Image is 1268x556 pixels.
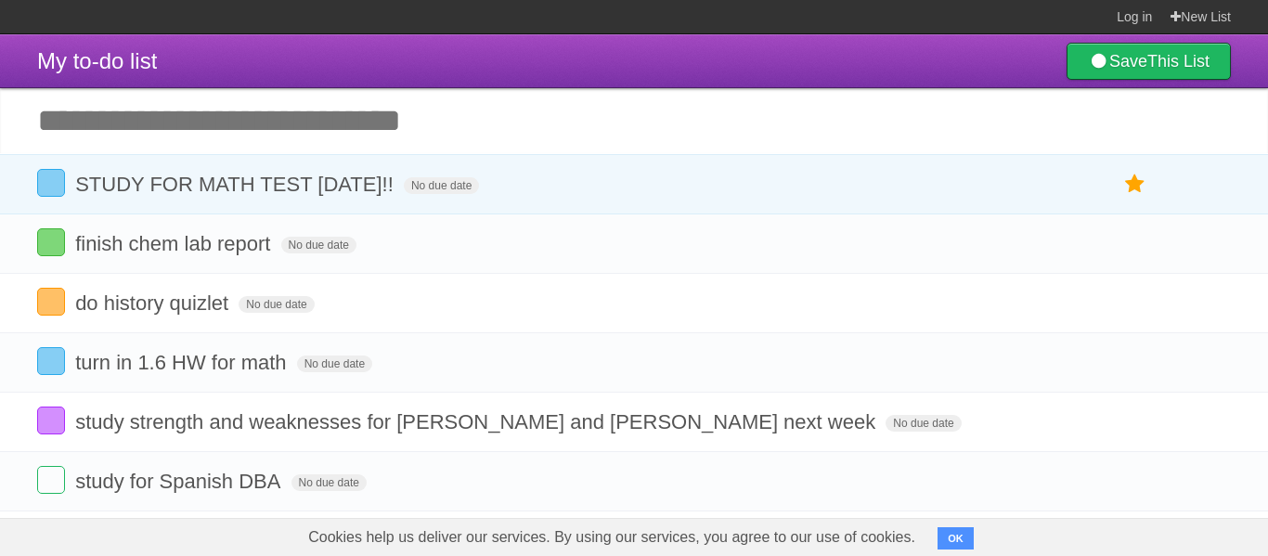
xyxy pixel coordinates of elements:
[75,291,233,315] span: do history quizlet
[37,169,65,197] label: Done
[239,296,314,313] span: No due date
[37,48,157,73] span: My to-do list
[37,466,65,494] label: Done
[1067,43,1231,80] a: SaveThis List
[75,351,291,374] span: turn in 1.6 HW for math
[281,237,356,253] span: No due date
[404,177,479,194] span: No due date
[37,407,65,434] label: Done
[75,173,398,196] span: STUDY FOR MATH TEST [DATE]!!
[297,356,372,372] span: No due date
[886,415,961,432] span: No due date
[37,347,65,375] label: Done
[290,519,934,556] span: Cookies help us deliver our services. By using our services, you agree to our use of cookies.
[75,232,275,255] span: finish chem lab report
[291,474,367,491] span: No due date
[1147,52,1210,71] b: This List
[37,228,65,256] label: Done
[1118,169,1153,200] label: Star task
[37,288,65,316] label: Done
[75,470,285,493] span: study for Spanish DBA
[938,527,974,550] button: OK
[75,410,880,433] span: study strength and weaknesses for [PERSON_NAME] and [PERSON_NAME] next week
